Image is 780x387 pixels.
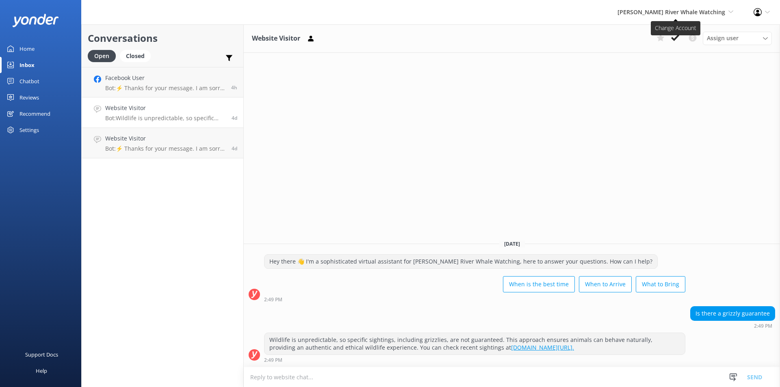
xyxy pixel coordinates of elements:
a: Open [88,51,120,60]
span: Assign user [707,34,739,43]
span: Oct 07 2025 02:01pm (UTC -07:00) America/Tijuana [231,84,237,91]
strong: 2:49 PM [264,297,282,302]
a: Closed [120,51,155,60]
div: Recommend [19,106,50,122]
a: Facebook UserBot:⚡ Thanks for your message. I am sorry I don't have that answer for you. You're w... [82,67,243,97]
strong: 2:49 PM [264,358,282,363]
button: What to Bring [636,276,685,292]
div: Chatbot [19,73,39,89]
p: Bot: Wildlife is unpredictable, so specific sightings, including grizzlies, are not guaranteed. T... [105,115,225,122]
h2: Conversations [88,30,237,46]
div: Is there a grizzly guarantee [691,307,775,320]
h4: Facebook User [105,74,225,82]
button: When is the best time [503,276,575,292]
img: yonder-white-logo.png [12,14,59,27]
button: When to Arrive [579,276,632,292]
span: [PERSON_NAME] River Whale Watching [617,8,725,16]
h3: Website Visitor [252,33,300,44]
a: Website VisitorBot:Wildlife is unpredictable, so specific sightings, including grizzlies, are not... [82,97,243,128]
span: [DATE] [499,240,525,247]
div: Reviews [19,89,39,106]
div: Settings [19,122,39,138]
a: [DOMAIN_NAME][URL]. [511,344,574,351]
div: Oct 03 2025 02:49pm (UTC -07:00) America/Tijuana [264,357,685,363]
div: Open [88,50,116,62]
div: Oct 03 2025 02:49pm (UTC -07:00) America/Tijuana [690,323,775,329]
div: Home [19,41,35,57]
div: Help [36,363,47,379]
strong: 2:49 PM [754,324,772,329]
a: Website VisitorBot:⚡ Thanks for your message. I am sorry I don't have that answer for you. You're... [82,128,243,158]
div: Inbox [19,57,35,73]
span: Oct 03 2025 03:38am (UTC -07:00) America/Tijuana [232,145,237,152]
h4: Website Visitor [105,134,225,143]
div: Hey there 👋 I'm a sophisticated virtual assistant for [PERSON_NAME] River Whale Watching, here to... [264,255,657,268]
p: Bot: ⚡ Thanks for your message. I am sorry I don't have that answer for you. You're welcome to ke... [105,84,225,92]
div: Oct 03 2025 02:49pm (UTC -07:00) America/Tijuana [264,296,685,302]
h4: Website Visitor [105,104,225,112]
div: Wildlife is unpredictable, so specific sightings, including grizzlies, are not guaranteed. This a... [264,333,685,355]
span: Oct 03 2025 02:49pm (UTC -07:00) America/Tijuana [232,115,237,121]
div: Support Docs [25,346,58,363]
p: Bot: ⚡ Thanks for your message. I am sorry I don't have that answer for you. You're welcome to ke... [105,145,225,152]
div: Closed [120,50,151,62]
div: Assign User [703,32,772,45]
